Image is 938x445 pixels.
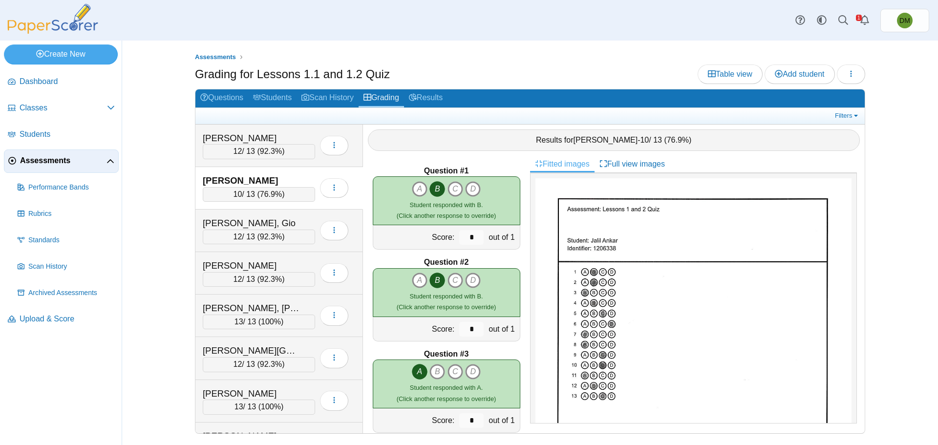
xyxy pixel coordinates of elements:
[465,181,481,197] i: D
[234,147,242,155] span: 12
[373,408,457,432] div: Score:
[234,275,242,283] span: 12
[667,136,689,144] span: 76.9%
[424,349,469,360] b: Question #3
[28,288,115,298] span: Archived Assessments
[424,257,469,268] b: Question #2
[448,273,463,288] i: C
[203,302,300,315] div: [PERSON_NAME], [PERSON_NAME]
[14,176,119,199] a: Performance Bands
[203,357,315,372] div: / 13 ( )
[28,262,115,272] span: Scan History
[429,181,445,197] i: B
[765,64,834,84] a: Add student
[854,10,875,31] a: Alerts
[4,149,119,173] a: Assessments
[260,147,282,155] span: 92.3%
[368,129,860,151] div: Results for - / 13 ( )
[448,181,463,197] i: C
[410,201,483,209] span: Student responded with B.
[234,360,242,368] span: 12
[832,111,862,121] a: Filters
[412,364,427,380] i: A
[195,66,390,83] h1: Grading for Lessons 1.1 and 1.2 Quiz
[412,181,427,197] i: A
[465,364,481,380] i: D
[203,272,315,287] div: / 13 ( )
[4,97,119,120] a: Classes
[897,13,913,28] span: Domenic Mariani
[234,318,243,326] span: 13
[203,217,300,230] div: [PERSON_NAME], Gio
[640,136,649,144] span: 10
[260,233,282,241] span: 92.3%
[248,89,297,107] a: Students
[410,384,483,391] span: Student responded with A.
[880,9,929,32] a: Domenic Mariani
[14,281,119,305] a: Archived Assessments
[203,144,315,159] div: / 13 ( )
[4,44,118,64] a: Create New
[14,229,119,252] a: Standards
[234,233,242,241] span: 12
[28,183,115,192] span: Performance Bands
[20,103,107,113] span: Classes
[203,387,300,400] div: [PERSON_NAME]
[899,17,910,24] span: Domenic Mariani
[4,27,102,35] a: PaperScorer
[203,230,315,244] div: / 13 ( )
[261,403,281,411] span: 100%
[404,89,448,107] a: Results
[412,273,427,288] i: A
[397,201,496,219] small: (Click another response to override)
[14,202,119,226] a: Rubrics
[465,273,481,288] i: D
[373,225,457,249] div: Score:
[486,317,519,341] div: out of 1
[359,89,404,107] a: Grading
[195,53,236,61] span: Assessments
[14,255,119,278] a: Scan History
[203,187,315,202] div: / 13 ( )
[410,293,483,300] span: Student responded with B.
[192,51,238,64] a: Assessments
[20,129,115,140] span: Students
[373,317,457,341] div: Score:
[4,308,119,331] a: Upload & Score
[195,89,248,107] a: Questions
[486,225,519,249] div: out of 1
[203,174,300,187] div: [PERSON_NAME]
[429,364,445,380] i: B
[698,64,763,84] a: Table view
[424,166,469,176] b: Question #1
[397,384,496,402] small: (Click another response to override)
[4,123,119,147] a: Students
[708,70,752,78] span: Table view
[20,314,115,324] span: Upload & Score
[28,235,115,245] span: Standards
[234,190,242,198] span: 10
[448,364,463,380] i: C
[530,156,595,172] a: Fitted images
[4,4,102,34] img: PaperScorer
[203,132,300,145] div: [PERSON_NAME]
[203,430,300,443] div: [PERSON_NAME]
[20,76,115,87] span: Dashboard
[574,136,638,144] span: [PERSON_NAME]
[234,403,243,411] span: 13
[260,275,282,283] span: 92.3%
[486,408,519,432] div: out of 1
[260,190,282,198] span: 76.9%
[203,400,315,414] div: / 13 ( )
[595,156,670,172] a: Full view images
[297,89,359,107] a: Scan History
[260,360,282,368] span: 92.3%
[261,318,281,326] span: 100%
[203,344,300,357] div: [PERSON_NAME][GEOGRAPHIC_DATA]
[429,273,445,288] i: B
[203,259,300,272] div: [PERSON_NAME]
[397,293,496,311] small: (Click another response to override)
[28,209,115,219] span: Rubrics
[775,70,824,78] span: Add student
[4,70,119,94] a: Dashboard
